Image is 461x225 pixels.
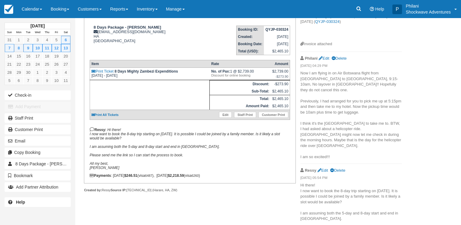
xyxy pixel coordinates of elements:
a: Customer Print [5,125,71,134]
div: P [392,5,402,14]
a: 19 [52,52,61,60]
a: 7 [5,44,14,52]
strong: QYJP-030324 [265,27,288,32]
a: 15 [14,52,23,60]
th: Sun [5,29,14,36]
a: 5 [52,36,61,44]
em: -$273.90 [272,75,288,78]
a: 25 [42,60,52,68]
a: 3 [33,36,42,44]
strong: No. of Pax [211,69,230,73]
th: Thu [42,29,52,36]
a: 26 [52,60,61,68]
a: 11 [42,44,52,52]
td: [DATE] [264,33,290,40]
td: $2,465.10 [271,88,290,95]
a: Edit [317,168,328,173]
a: 2 [23,36,33,44]
em: [DATE] 05:54 PM [300,175,402,182]
a: 13 [61,44,70,52]
th: Sub-Total: [210,88,271,95]
div: [EMAIL_ADDRESS][DOMAIN_NAME] HA [GEOGRAPHIC_DATA] [90,25,199,43]
em: [DATE] 04:29 PM [300,63,402,70]
a: 31 [5,36,14,44]
strong: Ressy [305,168,316,173]
strong: $246.51 [124,173,137,178]
th: Sat [61,29,70,36]
a: Edit [219,112,232,118]
div: Invoice attached [300,41,402,47]
a: 5 [5,77,14,85]
a: 6 [61,36,70,44]
th: Item [90,60,209,68]
a: 18 [42,52,52,60]
a: 9 [23,44,33,52]
a: 10 [52,77,61,85]
a: 28 [5,68,14,77]
a: 4 [42,36,52,44]
td: $2,465.10 [271,95,290,103]
p: Now I am flying in on Air Botswana flight from [GEOGRAPHIC_DATA] to [GEOGRAPHIC_DATA], 9:15-10am,... [300,70,402,160]
button: Bookmark [5,171,71,180]
a: 27 [61,60,70,68]
a: 17 [33,52,42,60]
td: $2,465.10 [271,102,290,110]
a: Help [5,197,71,207]
a: Print All Tickets [91,113,119,117]
strong: Philani [305,56,317,61]
a: Print Ticket [91,69,113,73]
div: Ressy [TECHNICAL_ID] (Harare, HA, ZW) [84,188,295,192]
th: Rate [210,60,271,68]
a: 8 Days Package - [PERSON_NAME] [5,159,71,169]
a: 8 [14,44,23,52]
th: Amount [271,60,290,68]
strong: [DATE] [30,23,45,28]
a: 29 [14,68,23,77]
strong: 8 Days Package - [PERSON_NAME] [94,25,161,30]
strong: Payments [90,173,111,178]
span: 8 Days Package - [PERSON_NAME] [15,161,85,166]
a: 8 [33,77,42,85]
a: QYJP-030324 [315,19,339,24]
small: 6260 [191,174,199,177]
p: [EMAIL_ADDRESS][DOMAIN_NAME], Re: 8 Days Mighty Zambezi Expenditions - [DATE] - [DATE] ( ) [300,8,402,41]
a: 12 [52,44,61,52]
button: Add Payment [5,102,71,111]
span: k it's the [GEOGRAPHIC_DATA] to take me to. BTW, I had asked about a helicopter ride. [GEOGRAPHIC... [300,121,401,159]
a: 9 [42,77,52,85]
a: 21 [5,60,14,68]
p: Philani [406,3,451,9]
a: 22 [14,60,23,68]
th: Wed [33,29,42,36]
a: 24 [33,60,42,68]
a: 20 [61,52,70,60]
small: 6487 [145,174,152,177]
button: Add Partner Attribution [5,182,71,192]
a: 10 [33,44,42,52]
strong: Ressy: [90,128,106,132]
button: Email [5,136,71,146]
strong: 8 Days Mighty Zambezi Expenditions [115,69,178,73]
th: Booking Date: [236,40,264,48]
a: 1 [33,68,42,77]
a: 30 [23,68,33,77]
a: 2 [42,68,52,77]
td: -$273.90 [271,80,290,88]
a: Edit [319,56,329,61]
button: Check-in [5,90,71,100]
div: : [DATE] (visa ), [DATE] (visa ) [90,173,290,178]
a: Staff Print [5,113,71,123]
img: checkfront-main-nav-mini-logo.png [4,5,13,14]
button: Copy Booking [5,148,71,157]
a: 11 [61,77,70,85]
th: Fri [52,29,61,36]
td: $2,465.10 [264,48,290,55]
td: [DATE] - [DATE] [90,68,209,80]
td: 1 @ $2,739.00 [210,68,271,80]
div: $2,739.00 [272,69,288,78]
a: 7 [23,77,33,85]
th: Mon [14,29,23,36]
b: Help [16,200,25,205]
th: Total: [210,95,271,103]
a: Delete [332,56,347,61]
